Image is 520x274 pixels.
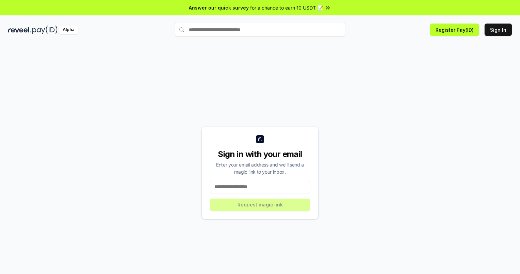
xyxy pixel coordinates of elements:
img: logo_small [256,135,264,143]
div: Enter your email address and we’ll send a magic link to your inbox. [210,161,310,175]
span: Answer our quick survey [189,4,249,11]
img: reveel_dark [8,26,31,34]
button: Register Pay(ID) [430,24,479,36]
div: Sign in with your email [210,149,310,160]
img: pay_id [32,26,58,34]
button: Sign In [485,24,512,36]
div: Alpha [59,26,78,34]
span: for a chance to earn 10 USDT 📝 [250,4,323,11]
